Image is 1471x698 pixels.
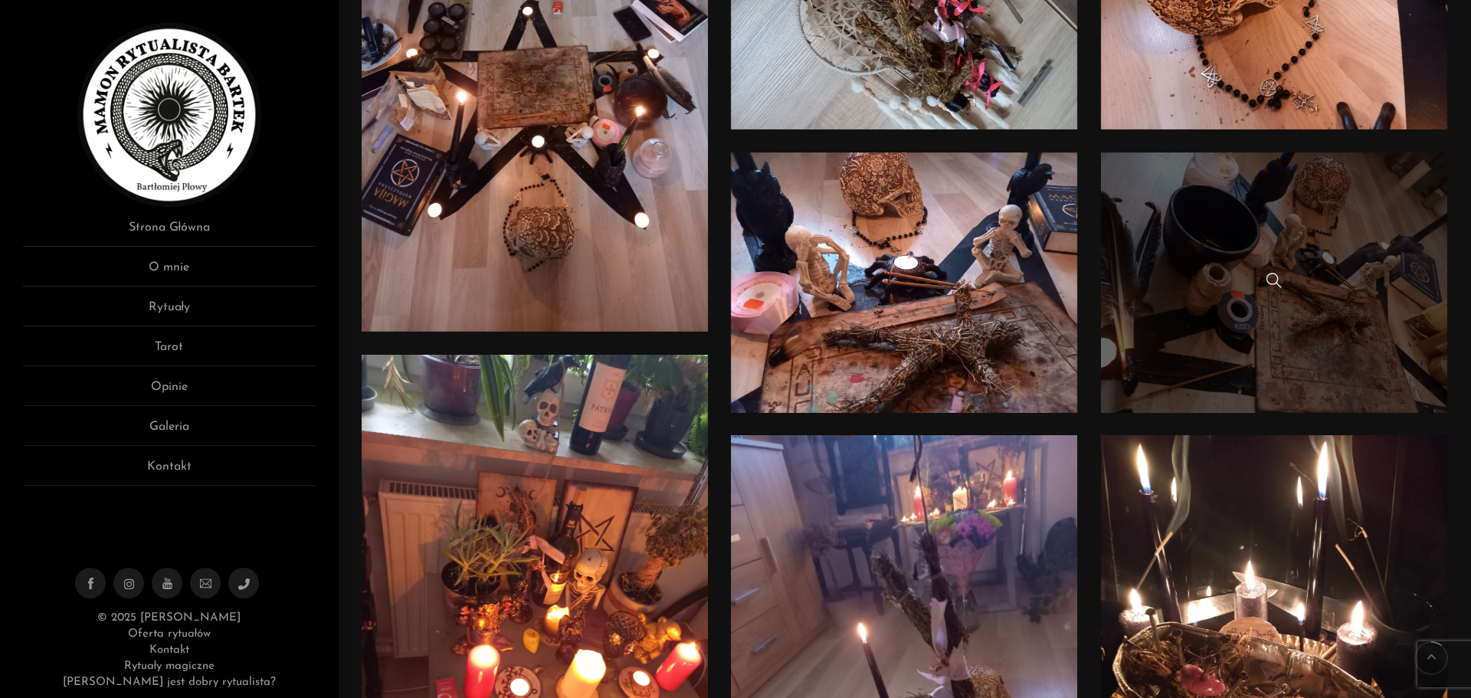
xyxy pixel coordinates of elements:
[23,258,316,287] a: O mnie
[77,23,261,207] img: Rytualista Bartek
[149,644,189,656] a: Kontakt
[23,378,316,406] a: Opinie
[23,418,316,446] a: Galeria
[23,338,316,366] a: Tarot
[23,457,316,486] a: Kontakt
[23,218,316,247] a: Strona Główna
[63,677,276,688] a: [PERSON_NAME] jest dobry rytualista?
[128,628,211,640] a: Oferta rytuałów
[23,298,316,326] a: Rytuały
[124,660,215,672] a: Rytuały magiczne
